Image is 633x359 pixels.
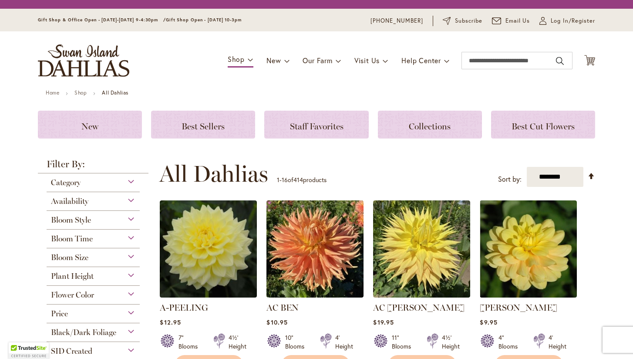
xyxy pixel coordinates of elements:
[264,111,368,139] a: Staff Favorites
[38,17,166,23] span: Gift Shop & Office Open - [DATE]-[DATE] 9-4:30pm /
[491,111,595,139] a: Best Cut Flowers
[401,56,441,65] span: Help Center
[539,17,595,25] a: Log In/Register
[51,271,94,281] span: Plant Height
[51,253,88,262] span: Bloom Size
[46,89,59,96] a: Home
[373,302,465,313] a: AC [PERSON_NAME]
[81,121,98,132] span: New
[151,111,255,139] a: Best Sellers
[455,17,482,25] span: Subscribe
[51,346,92,356] span: SID Created
[277,176,279,184] span: 1
[480,318,497,326] span: $9.95
[480,291,577,299] a: AHOY MATEY
[160,302,208,313] a: A-PEELING
[409,121,451,132] span: Collections
[266,302,299,313] a: AC BEN
[38,44,129,77] a: store logo
[38,111,142,139] a: New
[370,17,423,25] a: [PHONE_NUMBER]
[480,302,557,313] a: [PERSON_NAME]
[51,196,88,206] span: Availability
[266,56,281,65] span: New
[293,176,303,184] span: 414
[51,178,81,187] span: Category
[38,159,148,173] strong: Filter By:
[51,215,91,225] span: Bloom Style
[51,234,93,244] span: Bloom Time
[549,333,566,351] div: 4' Height
[303,56,332,65] span: Our Farm
[159,161,268,187] span: All Dahlias
[285,333,310,351] div: 10" Blooms
[442,333,460,351] div: 4½' Height
[51,309,68,318] span: Price
[498,333,523,351] div: 4" Blooms
[51,328,116,337] span: Black/Dark Foliage
[498,171,522,187] label: Sort by:
[492,17,530,25] a: Email Us
[282,176,288,184] span: 16
[354,56,380,65] span: Visit Us
[229,333,246,351] div: 4½' Height
[51,290,94,300] span: Flower Color
[160,318,181,326] span: $12.95
[160,200,257,298] img: A-Peeling
[266,291,364,299] a: AC BEN
[392,333,416,351] div: 11" Blooms
[228,54,245,64] span: Shop
[178,333,203,351] div: 7" Blooms
[102,89,128,96] strong: All Dahlias
[266,318,287,326] span: $10.95
[166,17,242,23] span: Gift Shop Open - [DATE] 10-3pm
[378,111,482,139] a: Collections
[266,200,364,298] img: AC BEN
[443,17,482,25] a: Subscribe
[182,121,225,132] span: Best Sellers
[373,200,470,298] img: AC Jeri
[373,318,394,326] span: $19.95
[290,121,343,132] span: Staff Favorites
[373,291,470,299] a: AC Jeri
[512,121,575,132] span: Best Cut Flowers
[277,173,327,187] p: - of products
[480,200,577,298] img: AHOY MATEY
[74,89,87,96] a: Shop
[335,333,353,351] div: 4' Height
[551,17,595,25] span: Log In/Register
[7,328,31,352] iframe: Launch Accessibility Center
[505,17,530,25] span: Email Us
[160,291,257,299] a: A-Peeling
